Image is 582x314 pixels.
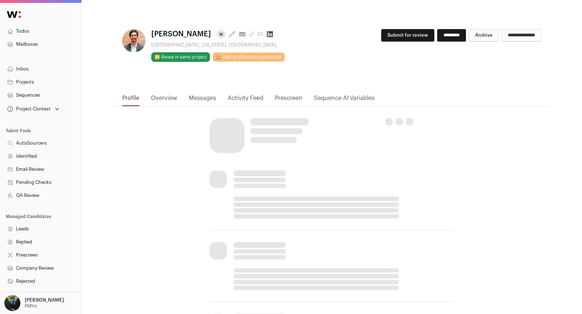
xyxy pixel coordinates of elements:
[25,303,37,309] p: PitPro
[151,42,285,48] div: [GEOGRAPHIC_DATA], [US_STATE], [GEOGRAPHIC_DATA]
[6,104,61,114] button: Open dropdown
[4,295,20,311] img: 12031951-medium_jpg
[381,29,434,42] button: Submit for review
[6,106,51,112] div: Project Context
[25,297,64,303] p: [PERSON_NAME]
[228,94,263,106] a: Activity Feed
[151,52,210,62] button: 🔂 Reuse in same project
[275,94,302,106] a: Prescreen
[151,94,177,106] a: Overview
[3,7,25,22] img: Wellfound
[189,94,216,106] a: Messages
[3,295,65,311] button: Open dropdown
[469,29,499,42] button: Archive
[314,94,375,106] a: Sequence AI Variables
[122,29,145,52] img: 4f09b6fb79cc4b9b054bf0e50cac945c8023ffb5936a259610c0afa09ba38405.jpg
[122,94,139,106] a: Profile
[151,29,211,39] span: [PERSON_NAME]
[213,52,285,62] a: 🏡 Add to different organization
